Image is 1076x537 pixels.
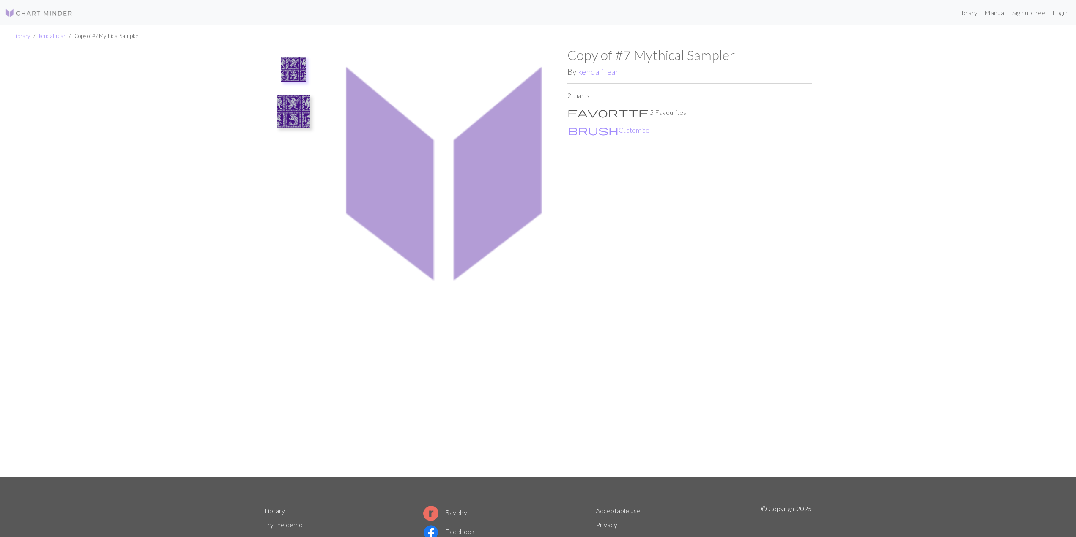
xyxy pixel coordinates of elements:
a: Manual [981,4,1009,21]
a: Try the demo [264,521,303,529]
a: Login [1049,4,1071,21]
i: Customise [568,125,619,135]
img: #7 Mythical Sampler [281,57,306,82]
a: Privacy [596,521,617,529]
span: favorite [567,106,649,118]
h1: Copy of #7 Mythical Sampler [567,47,812,63]
a: Library [953,4,981,21]
a: Acceptable use [596,507,641,515]
a: kendalfrear [39,33,66,39]
a: Sign up free [1009,4,1049,21]
span: brush [568,124,619,136]
a: Facebook [423,527,475,535]
h2: By [567,67,812,76]
img: #7 Mythical Sampler [323,47,567,477]
a: Library [264,507,285,515]
button: CustomiseCustomise [567,125,650,136]
a: kendalfrear [578,67,619,76]
img: Logo [5,8,73,18]
a: Library [14,33,30,39]
li: Copy of #7 Mythical Sampler [66,32,139,40]
a: Ravelry [423,508,467,516]
p: 5 Favourites [567,107,812,117]
img: Copy of #7 Mythical Sampler [277,95,310,128]
p: 2 charts [567,90,812,101]
img: Ravelry logo [423,506,438,521]
i: Favourite [567,107,649,117]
